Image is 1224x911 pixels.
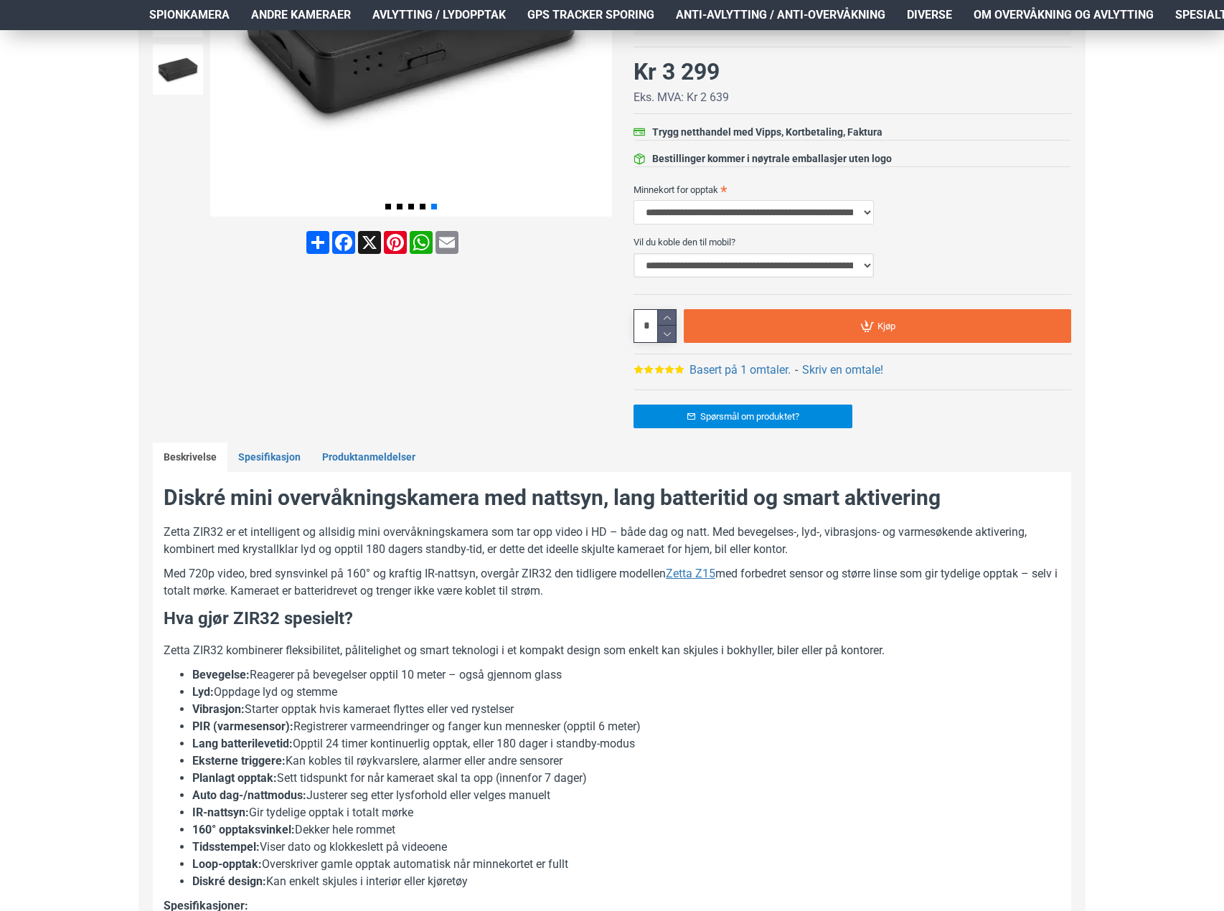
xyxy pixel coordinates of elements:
span: Go to slide 1 [385,204,391,209]
span: Go to slide 3 [408,204,414,209]
b: Eksterne triggere: [192,754,286,768]
a: Share [305,231,331,254]
b: - [795,363,798,377]
h3: Hva gjør ZIR32 spesielt? [164,607,1060,631]
div: Kr 3 299 [634,55,720,89]
li: Reagerer på bevegelser opptil 10 meter – også gjennom glass [192,666,1060,684]
u: Zetta Z15 [666,567,715,580]
span: Avlytting / Lydopptak [372,6,506,24]
b: 160° opptaksvinkel: [192,823,295,836]
label: Vil du koble den til mobil? [634,230,1071,253]
b: IR-nattsyn: [192,806,249,819]
span: Anti-avlytting / Anti-overvåkning [676,6,885,24]
li: Dekker hele rommet [192,821,1060,839]
b: Lang batterilevetid: [192,737,293,750]
label: Minnekort for opptak [634,178,1071,201]
li: Sett tidspunkt for når kameraet skal ta opp (innenfor 7 dager) [192,770,1060,787]
li: Kan enkelt skjules i interiør eller kjøretøy [192,873,1060,890]
b: Tidsstempel: [192,840,260,854]
li: Starter opptak hvis kameraet flyttes eller ved rystelser [192,701,1060,718]
p: Zetta ZIR32 kombinerer fleksibilitet, pålitelighet og smart teknologi i et kompakt design som enk... [164,642,1060,659]
li: Gir tydelige opptak i totalt mørke [192,804,1060,821]
span: GPS Tracker Sporing [527,6,654,24]
div: Bestillinger kommer i nøytrale emballasjer uten logo [652,151,892,166]
span: Diverse [907,6,952,24]
b: Auto dag-/nattmodus: [192,788,306,802]
a: Email [434,231,460,254]
span: Om overvåkning og avlytting [974,6,1154,24]
span: Spionkamera [149,6,230,24]
b: Bevegelse: [192,668,250,681]
h2: Diskré mini overvåkningskamera med nattsyn, lang batteritid og smart aktivering [164,483,1060,513]
li: Justerer seg etter lysforhold eller velges manuelt [192,787,1060,804]
a: Zetta Z15 [666,565,715,582]
div: Trygg netthandel med Vipps, Kortbetaling, Faktura [652,125,882,140]
b: Loop-opptak: [192,857,262,871]
b: PIR (varmesensor): [192,719,293,733]
b: Vibrasjon: [192,702,245,716]
li: Overskriver gamle opptak automatisk når minnekortet er fullt [192,856,1060,873]
span: Go to slide 4 [420,204,425,209]
a: Spørsmål om produktet? [634,405,852,428]
span: Andre kameraer [251,6,351,24]
a: Produktanmeldelser [311,443,426,473]
p: Zetta ZIR32 er et intelligent og allsidig mini overvåkningskamera som tar opp video i HD – både d... [164,524,1060,558]
a: WhatsApp [408,231,434,254]
a: Basert på 1 omtaler. [689,362,791,379]
a: Skriv en omtale! [802,362,883,379]
li: Oppdage lyd og stemme [192,684,1060,701]
img: Zetta ZIR32 - Mini nattkamera med 180 dager batterilevetid - SpyGadgets.no [153,44,203,95]
a: Facebook [331,231,357,254]
a: Pinterest [382,231,408,254]
b: Diskré design: [192,874,266,888]
b: Planlagt opptak: [192,771,277,785]
a: Spesifikasjon [227,443,311,473]
a: Beskrivelse [153,443,227,473]
li: Viser dato og klokkeslett på videoene [192,839,1060,856]
li: Registrerer varmeendringer og fanger kun mennesker (opptil 6 meter) [192,718,1060,735]
b: Lyd: [192,685,214,699]
a: X [357,231,382,254]
span: Go to slide 5 [431,204,437,209]
li: Opptil 24 timer kontinuerlig opptak, eller 180 dager i standby-modus [192,735,1060,752]
span: Go to slide 2 [397,204,402,209]
li: Kan kobles til røykvarslere, alarmer eller andre sensorer [192,752,1060,770]
p: Med 720p video, bred synsvinkel på 160° og kraftig IR-nattsyn, overgår ZIR32 den tidligere modell... [164,565,1060,600]
span: Kjøp [877,321,895,331]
